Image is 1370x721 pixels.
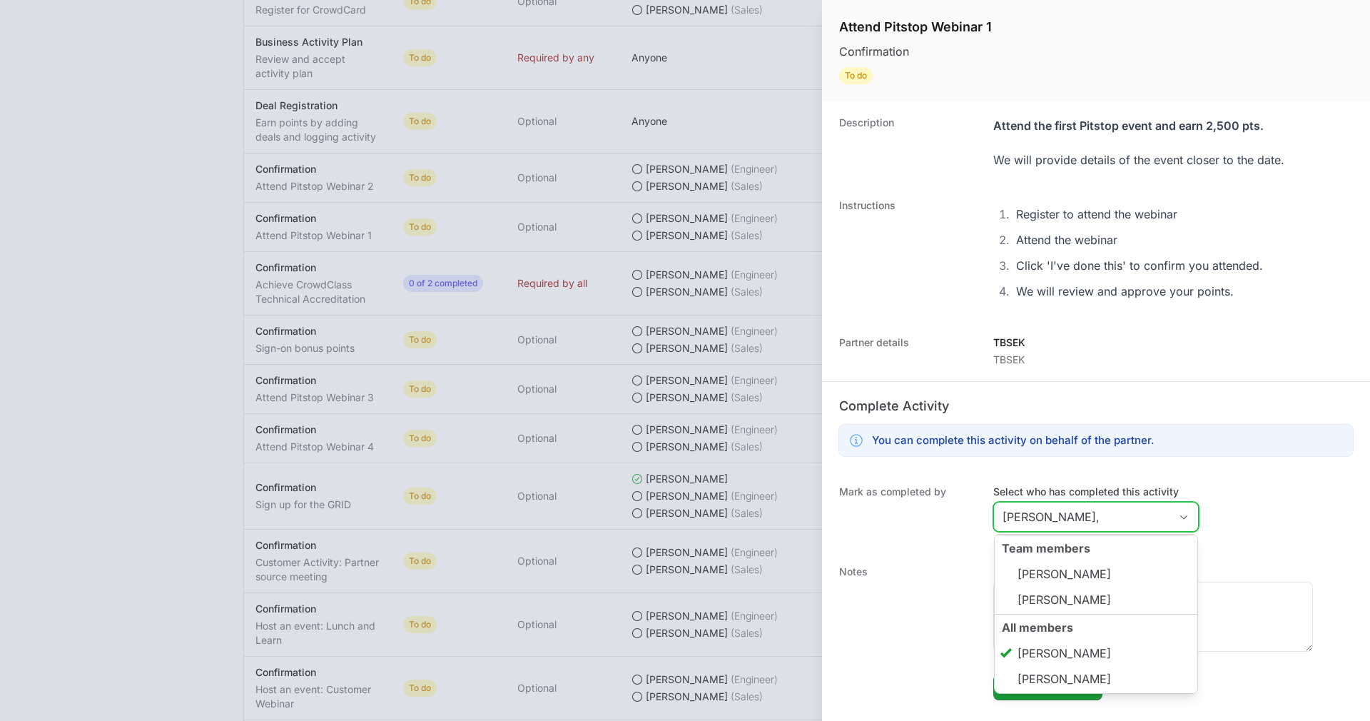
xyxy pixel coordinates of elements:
[839,565,976,700] dt: Notes
[993,565,1313,579] label: Enter a note to be shown to partner
[993,336,1025,350] p: TBSEK
[1012,256,1263,276] li: Click 'I've done this' to confirm you attended.
[839,336,976,367] dt: Partner details
[1169,503,1198,531] div: Close
[1012,204,1263,224] li: Register to attend the webinar
[993,150,1284,170] div: We will provide details of the event closer to the date.
[839,485,976,536] dt: Mark as completed by
[839,198,976,307] dt: Instructions
[993,353,1025,367] p: TBSEK
[872,432,1155,449] h3: You can complete this activity on behalf of the partner.
[995,535,1197,615] li: Team members
[839,17,992,37] h1: Attend Pitstop Webinar 1
[1012,230,1263,250] li: Attend the webinar
[993,116,1284,136] div: Attend the first Pitstop event and earn 2,500 pts.
[993,485,1199,499] label: Select who has completed this activity
[839,396,1353,416] h2: Complete Activity
[839,116,976,170] dt: Description
[1012,281,1263,301] li: We will review and approve your points.
[993,675,1102,700] button: Mark as completed
[839,43,992,60] p: Confirmation
[995,614,1197,694] li: All members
